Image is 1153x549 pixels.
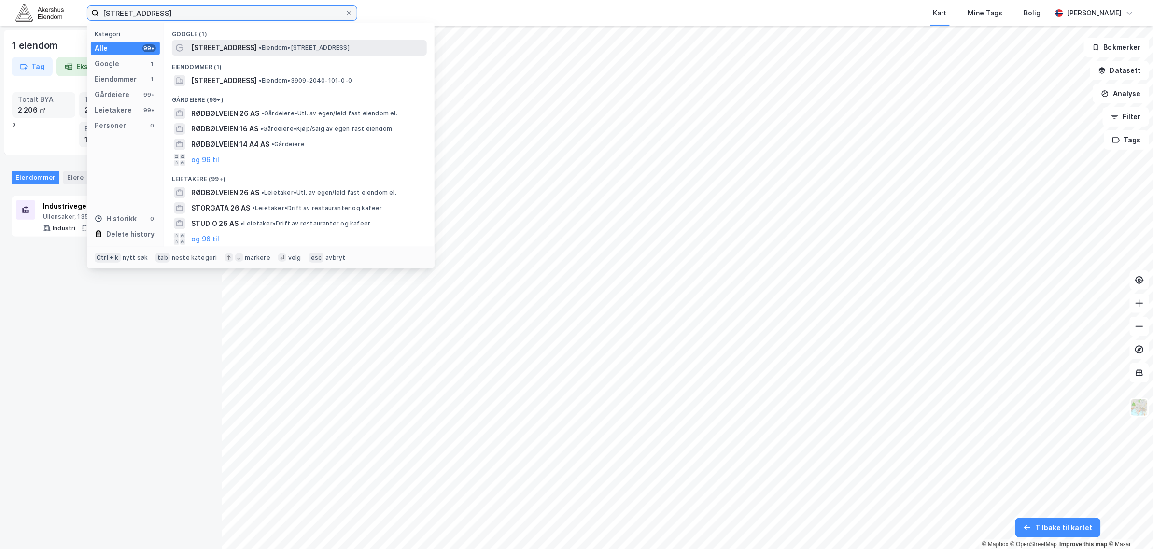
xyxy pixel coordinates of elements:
[1060,541,1108,548] a: Improve this map
[12,92,210,147] div: 0
[95,253,121,263] div: Ctrl + k
[142,44,156,52] div: 99+
[191,187,259,198] span: RØDBØLVEIEN 26 AS
[148,60,156,68] div: 1
[252,204,255,211] span: •
[63,171,99,184] div: Eiere
[85,124,137,134] div: Eiere
[1130,398,1149,417] img: Z
[933,7,947,19] div: Kart
[95,58,119,70] div: Google
[259,44,262,51] span: •
[1103,107,1149,127] button: Filter
[106,228,155,240] div: Delete history
[271,141,274,148] span: •
[191,233,219,245] button: og 96 til
[85,173,95,183] div: 1
[164,168,435,185] div: Leietakere (99+)
[240,220,370,227] span: Leietaker • Drift av restauranter og kafeer
[172,254,217,262] div: neste kategori
[53,225,76,232] div: Industri
[1084,38,1149,57] button: Bokmerker
[259,77,352,84] span: Eiendom • 3909-2040-101-0-0
[18,105,70,115] div: 2 206 ㎡
[95,120,126,131] div: Personer
[261,110,397,117] span: Gårdeiere • Utl. av egen/leid fast eiendom el.
[1104,130,1149,150] button: Tags
[261,189,396,197] span: Leietaker • Utl. av egen/leid fast eiendom el.
[95,213,137,225] div: Historikk
[968,7,1003,19] div: Mine Tags
[191,42,257,54] span: [STREET_ADDRESS]
[18,94,70,105] div: Totalt BYA
[142,91,156,99] div: 99+
[85,134,137,145] div: 1
[164,23,435,40] div: Google (1)
[1105,503,1153,549] div: Kontrollprogram for chat
[191,218,239,229] span: STUDIO 26 AS
[191,202,250,214] span: STORGATA 26 AS
[155,253,170,263] div: tab
[142,106,156,114] div: 99+
[259,44,350,52] span: Eiendom • [STREET_ADDRESS]
[56,57,146,76] button: Eksporter til Excel
[271,141,305,148] span: Gårdeiere
[982,541,1009,548] a: Mapbox
[1093,84,1149,103] button: Analyse
[95,104,132,116] div: Leietakere
[43,200,191,212] div: Industrivegen 2
[95,73,137,85] div: Eiendommer
[252,204,382,212] span: Leietaker • Drift av restauranter og kafeer
[309,253,324,263] div: esc
[12,171,59,184] div: Eiendommer
[240,220,243,227] span: •
[1024,7,1041,19] div: Bolig
[99,6,345,20] input: Søk på adresse, matrikkel, gårdeiere, leietakere eller personer
[245,254,270,262] div: markere
[148,122,156,129] div: 0
[259,77,262,84] span: •
[1011,541,1057,548] a: OpenStreetMap
[1067,7,1122,19] div: [PERSON_NAME]
[191,154,219,166] button: og 96 til
[191,123,258,135] span: RØDBØLVEIEN 16 AS
[260,125,392,133] span: Gårdeiere • Kjøp/salg av egen fast eiendom
[260,125,263,132] span: •
[288,254,301,262] div: velg
[325,254,345,262] div: avbryt
[1090,61,1149,80] button: Datasett
[191,108,259,119] span: RØDBØLVEIEN 26 AS
[95,42,108,54] div: Alle
[12,57,53,76] button: Tag
[261,189,264,196] span: •
[164,56,435,73] div: Eiendommer (1)
[164,88,435,106] div: Gårdeiere (99+)
[1015,518,1101,537] button: Tilbake til kartet
[85,105,137,115] div: 2 278 ㎡
[43,213,191,221] div: Ullensaker, 135/318
[1105,503,1153,549] iframe: Chat Widget
[261,110,264,117] span: •
[15,4,64,21] img: akershus-eiendom-logo.9091f326c980b4bce74ccdd9f866810c.svg
[85,94,137,105] div: Totalt BRA
[148,215,156,223] div: 0
[191,139,269,150] span: RØDBØLVEIEN 14 A4 AS
[191,75,257,86] span: [STREET_ADDRESS]
[95,89,129,100] div: Gårdeiere
[123,254,148,262] div: nytt søk
[148,75,156,83] div: 1
[12,38,60,53] div: 1 eiendom
[95,30,160,38] div: Kategori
